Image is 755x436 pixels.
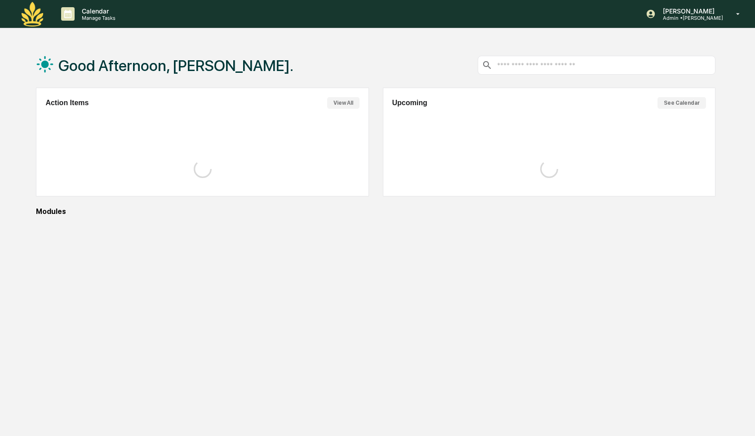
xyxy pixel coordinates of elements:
[22,2,43,27] img: logo
[36,207,715,216] div: Modules
[656,7,723,15] p: [PERSON_NAME]
[392,99,427,107] h2: Upcoming
[75,15,120,21] p: Manage Tasks
[656,15,723,21] p: Admin • [PERSON_NAME]
[45,99,89,107] h2: Action Items
[58,57,293,75] h1: Good Afternoon, [PERSON_NAME].
[75,7,120,15] p: Calendar
[327,97,360,109] button: View All
[657,97,706,109] button: See Calendar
